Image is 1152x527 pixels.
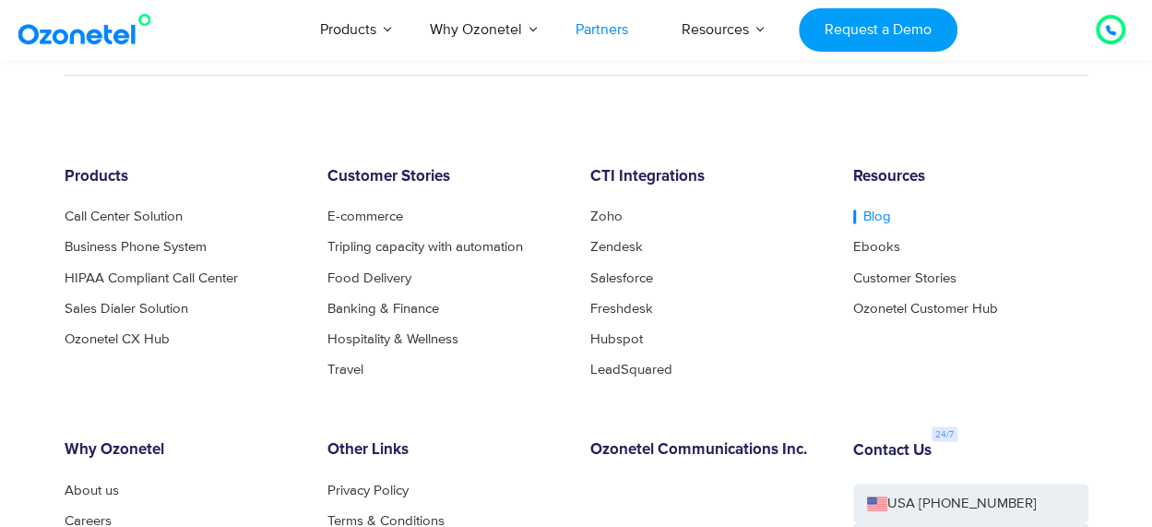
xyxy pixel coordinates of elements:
[327,440,563,459] h6: Other Links
[853,210,891,223] a: Blog
[590,331,643,345] a: Hubspot
[327,270,411,284] a: Food Delivery
[590,440,825,459] h6: Ozonetel Communications Inc.
[590,362,672,376] a: LeadSquared
[853,301,998,315] a: Ozonetel Customer Hub
[65,301,188,315] a: Sales Dialer Solution
[590,210,623,223] a: Zoho
[590,168,825,186] h6: CTI Integrations
[327,362,363,376] a: Travel
[327,513,445,527] a: Terms & Conditions
[590,301,653,315] a: Freshdesk
[590,240,643,254] a: Zendesk
[327,210,403,223] a: E-commerce
[327,331,458,345] a: Hospitality & Wellness
[853,484,1088,523] a: USA [PHONE_NUMBER]
[65,513,112,527] a: Careers
[65,210,183,223] a: Call Center Solution
[799,8,956,52] a: Request a Demo
[853,270,956,284] a: Customer Stories
[590,270,653,284] a: Salesforce
[65,440,300,459] h6: Why Ozonetel
[867,497,887,510] img: us-flag.png
[65,331,170,345] a: Ozonetel CX Hub
[65,483,119,497] a: About us
[327,168,563,186] h6: Customer Stories
[327,301,439,315] a: Banking & Finance
[65,240,207,254] a: Business Phone System
[853,441,932,460] h6: Contact Us
[327,240,523,254] a: Tripling capacity with automation
[853,240,900,254] a: Ebooks
[853,168,1088,186] h6: Resources
[327,483,409,497] a: Privacy Policy
[65,270,238,284] a: HIPAA Compliant Call Center
[65,168,300,186] h6: Products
